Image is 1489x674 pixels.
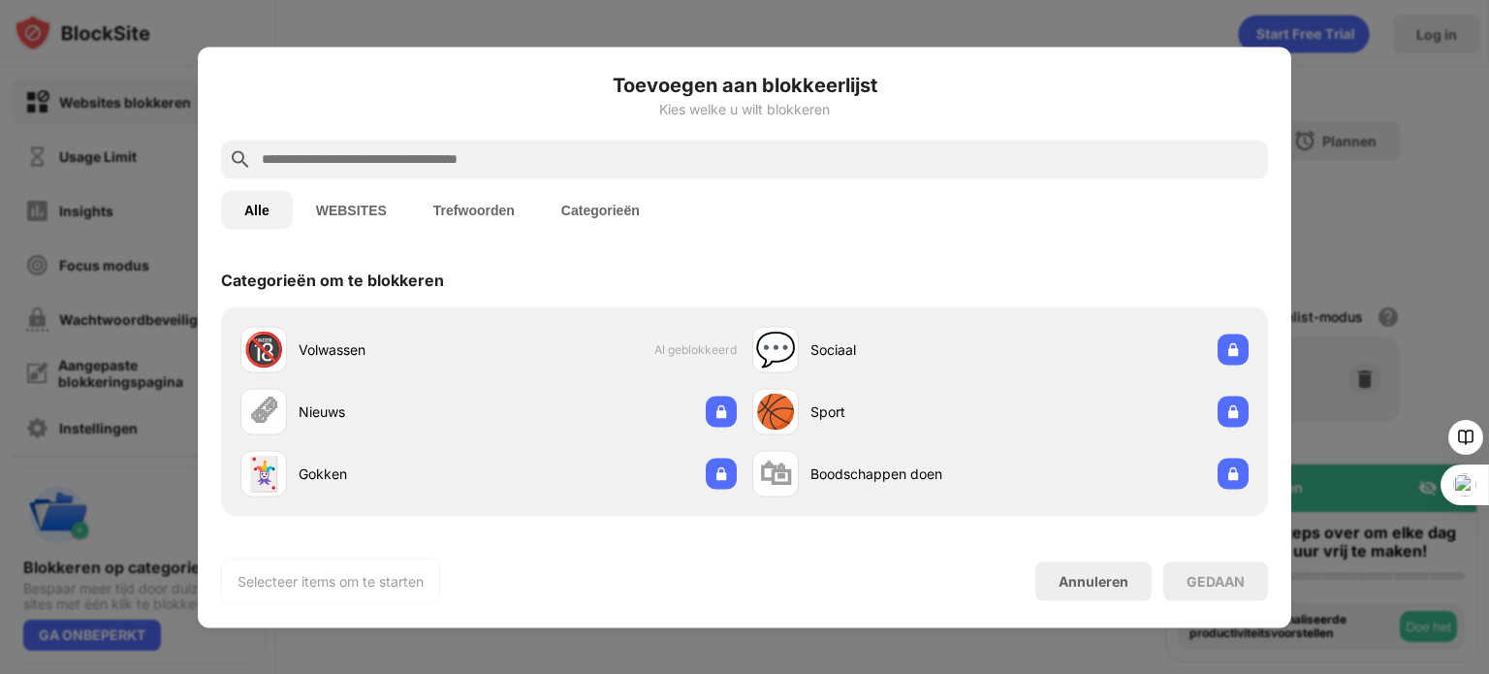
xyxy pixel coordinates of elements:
[810,339,1000,360] div: Sociaal
[1059,573,1128,590] div: Annuleren
[299,401,489,422] div: Nieuws
[1187,573,1245,589] div: GEDAAN
[538,190,663,229] button: Categorieën
[810,464,1000,484] div: Boodschappen doen
[247,392,280,432] div: 🗞
[221,70,1268,99] h6: Toevoegen aan blokkeerlijst
[221,270,444,289] div: Categorieën om te blokkeren
[238,571,424,591] div: Selecteer items om te starten
[299,339,489,360] div: Volwassen
[243,330,284,369] div: 🔞
[221,190,293,229] button: Alle
[221,101,1268,116] div: Kies welke u wilt blokkeren
[243,454,284,494] div: 🃏
[810,401,1000,422] div: Sport
[299,464,489,484] div: Gokken
[229,147,252,171] img: search.svg
[410,190,538,229] button: Trefwoorden
[654,342,737,357] span: Al geblokkeerd
[759,454,792,494] div: 🛍
[755,392,796,432] div: 🏀
[755,330,796,369] div: 💬
[293,190,410,229] button: WEBSITES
